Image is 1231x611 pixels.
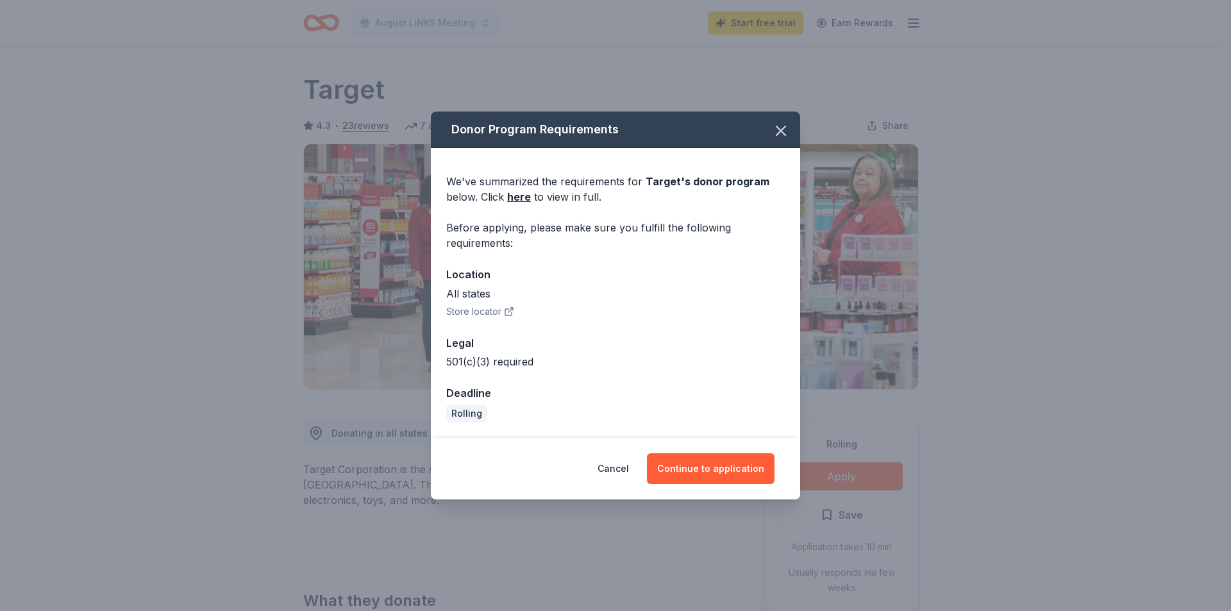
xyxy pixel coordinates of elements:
div: Donor Program Requirements [431,112,800,148]
button: Cancel [598,453,629,484]
div: Rolling [446,405,487,423]
div: We've summarized the requirements for below. Click to view in full. [446,174,785,205]
div: All states [446,286,785,301]
div: Legal [446,335,785,351]
div: Location [446,266,785,283]
div: Before applying, please make sure you fulfill the following requirements: [446,220,785,251]
div: 501(c)(3) required [446,354,785,369]
a: here [507,189,531,205]
span: Target 's donor program [646,175,769,188]
div: Deadline [446,385,785,401]
button: Continue to application [647,453,775,484]
button: Store locator [446,304,514,319]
